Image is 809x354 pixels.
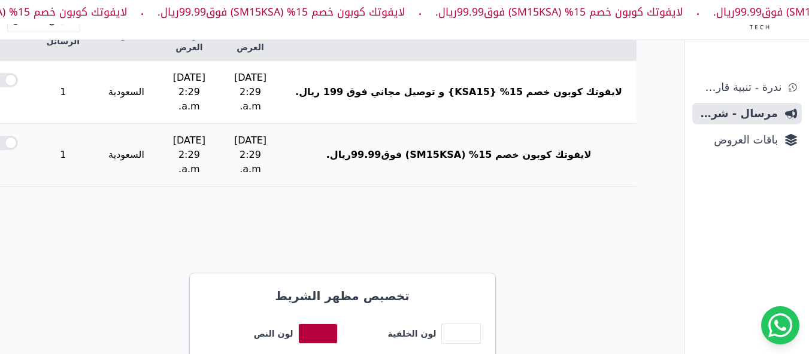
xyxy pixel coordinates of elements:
[281,124,637,187] th: لايفوتك كوبون خصم 15% (SM15KSA) فوق99.99ريال.
[442,324,480,343] button: toggle color picker dialog
[32,124,95,187] td: 1
[159,61,220,124] td: [DATE] 2:29 a.m.
[204,288,481,304] h3: تخصيص مظهر الشريط
[435,2,683,22] a: لايفوتك كوبون خصم 15% (SM15KSA) فوق99.99ريال.
[697,79,781,96] span: ندرة - تنبية قارب علي النفاذ
[697,105,778,122] span: مرسال - شريط دعاية
[220,124,281,187] td: [DATE] 2:29 a.m.
[157,2,405,22] a: لايفوتك كوبون خصم 15% (SM15KSA) فوق99.99ريال.
[32,61,95,124] td: 1
[220,61,281,124] td: [DATE] 2:29 a.m.
[94,61,159,124] td: السعودية
[281,61,637,124] th: لايفوتك كوبون خصم 15% {KSA15} و توصيل مجاني فوق 199 ريال.
[94,124,159,187] td: السعودية
[254,328,298,340] label: لون النص
[299,324,337,343] button: toggle color picker dialog
[388,328,441,340] label: لون الخلفية
[697,132,778,148] span: باقات العروض
[159,124,220,187] td: [DATE] 2:29 a.m.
